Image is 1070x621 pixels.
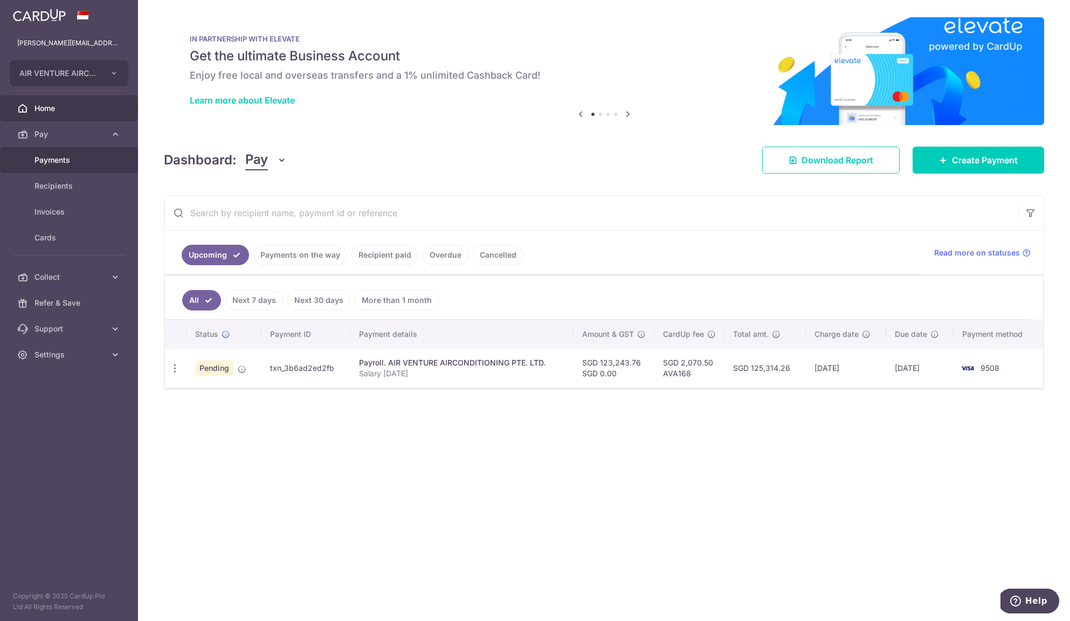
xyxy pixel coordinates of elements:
span: Refer & Save [34,298,106,308]
h4: Dashboard: [164,150,237,170]
th: Payment ID [261,320,350,348]
span: Help [25,8,47,17]
span: Amount & GST [582,329,634,340]
a: Cancelled [473,245,523,265]
a: Next 7 days [225,290,283,310]
span: 9508 [981,363,999,372]
a: Upcoming [182,245,249,265]
a: Download Report [762,147,900,174]
td: txn_3b6ad2ed2fb [261,348,350,388]
a: Next 30 days [287,290,350,310]
span: Status [195,329,218,340]
iframe: Opens a widget where you can find more information [1000,589,1059,616]
a: All [182,290,221,310]
span: Invoices [34,206,106,217]
span: Settings [34,349,106,360]
div: Payroll. AIR VENTURE AIRCONDITIONING PTE. LTD. [359,357,565,368]
td: [DATE] [886,348,954,388]
span: AIR VENTURE AIRCONDITIONING PTE. LTD. [19,68,99,79]
button: AIR VENTURE AIRCONDITIONING PTE. LTD. [10,60,128,86]
td: SGD 123,243.76 SGD 0.00 [574,348,654,388]
span: Collect [34,272,106,282]
h6: Enjoy free local and overseas transfers and a 1% unlimited Cashback Card! [190,69,1018,82]
span: Payments [34,155,106,165]
a: Learn more about Elevate [190,95,295,106]
span: CardUp fee [663,329,704,340]
p: [PERSON_NAME][EMAIL_ADDRESS][DOMAIN_NAME] [17,38,121,49]
a: Read more on statuses [934,247,1031,258]
img: Bank Card [957,362,978,375]
span: Home [34,103,106,114]
td: [DATE] [806,348,886,388]
span: Cards [34,232,106,243]
td: SGD 125,314.26 [724,348,806,388]
span: Download Report [802,154,873,167]
img: Renovation banner [164,17,1044,125]
a: Recipient paid [351,245,418,265]
a: Overdue [423,245,468,265]
p: IN PARTNERSHIP WITH ELEVATE [190,34,1018,43]
span: Due date [895,329,927,340]
th: Payment details [350,320,574,348]
span: Read more on statuses [934,247,1020,258]
span: Charge date [814,329,859,340]
span: Total amt. [733,329,769,340]
p: Salary [DATE] [359,368,565,379]
input: Search by recipient name, payment id or reference [164,196,1018,230]
span: Pay [245,150,268,170]
span: Pending [195,361,233,376]
span: Create Payment [952,154,1018,167]
a: More than 1 month [355,290,439,310]
button: Pay [245,150,287,170]
td: SGD 2,070.50 AVA168 [654,348,724,388]
h5: Get the ultimate Business Account [190,47,1018,65]
img: CardUp [13,9,66,22]
span: Support [34,323,106,334]
span: Recipients [34,181,106,191]
th: Payment method [954,320,1043,348]
span: Pay [34,129,106,140]
a: Payments on the way [253,245,347,265]
a: Create Payment [913,147,1044,174]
